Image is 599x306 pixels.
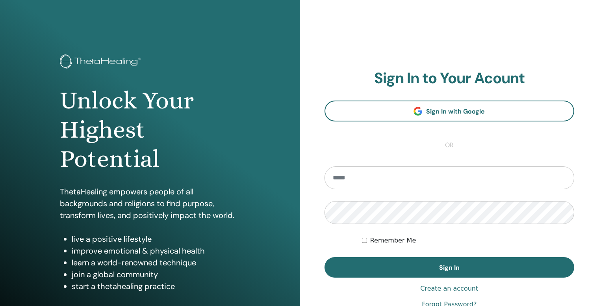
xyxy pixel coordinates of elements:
div: Keep me authenticated indefinitely or until I manually logout [362,236,574,245]
li: start a thetahealing practice [72,280,240,292]
li: join a global community [72,269,240,280]
li: learn a world-renowned technique [72,257,240,269]
span: or [441,140,458,150]
li: live a positive lifestyle [72,233,240,245]
label: Remember Me [370,236,416,245]
a: Sign In with Google [325,101,575,121]
span: Sign In with Google [426,107,485,116]
h2: Sign In to Your Acount [325,69,575,88]
li: improve emotional & physical health [72,245,240,257]
h1: Unlock Your Highest Potential [60,86,240,174]
a: Create an account [420,284,478,293]
p: ThetaHealing empowers people of all backgrounds and religions to find purpose, transform lives, a... [60,186,240,221]
span: Sign In [439,263,460,272]
button: Sign In [325,257,575,278]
